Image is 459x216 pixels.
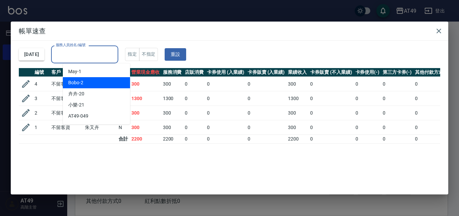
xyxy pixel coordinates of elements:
th: 卡券販賣 (不入業績) [308,68,353,77]
td: 0 [381,91,413,106]
td: 1300 [286,91,308,106]
td: 0 [381,106,413,120]
td: 3 [33,91,50,106]
td: 0 [308,91,353,106]
td: 1300 [161,91,183,106]
td: 0 [183,120,205,135]
span: 卉卉 -20 [68,90,84,97]
span: 小樂 -21 [68,101,84,109]
td: 0 [354,106,381,120]
td: 300 [161,77,183,91]
td: 0 [183,77,205,91]
td: 0 [381,135,413,144]
td: 300 [161,106,183,120]
td: 0 [381,120,413,135]
th: 卡券使用 (入業績) [205,68,246,77]
td: 2200 [161,135,183,144]
td: 2200 [130,135,161,144]
td: 0 [205,120,246,135]
td: 2200 [286,135,308,144]
td: 0 [354,120,381,135]
th: 編號 [33,68,50,77]
td: 0 [205,91,246,106]
td: 不留客資 [50,91,83,106]
td: 0 [205,135,246,144]
th: 店販消費 [183,68,205,77]
th: 其他付款方式(-) [413,68,450,77]
td: 不留客資 [50,77,83,91]
td: 0 [413,77,450,91]
td: 0 [354,77,381,91]
td: 0 [308,77,353,91]
td: 朱又卉 [83,120,117,135]
td: 不留客資 [50,106,83,120]
td: 0 [413,135,450,144]
td: 300 [286,120,308,135]
span: May -1 [68,68,81,75]
button: 重設 [165,48,186,61]
th: 客戶 [50,68,83,77]
button: [DATE] [19,48,44,61]
td: 0 [246,135,287,144]
td: 300 [130,120,161,135]
td: 0 [308,106,353,120]
td: 1300 [130,91,161,106]
td: 0 [308,120,353,135]
td: 0 [205,77,246,91]
td: 300 [161,120,183,135]
th: 服務消費 [161,68,183,77]
th: 營業現金應收 [130,68,161,77]
td: 0 [183,135,205,144]
button: 指定 [125,48,139,61]
h2: 帳單速查 [11,22,448,40]
td: 合計 [117,135,130,144]
td: N [117,120,130,135]
td: 0 [183,91,205,106]
td: 300 [130,77,161,91]
td: 0 [246,106,287,120]
label: 服務人員姓名/編號 [56,42,85,48]
th: 卡券販賣 (入業績) [246,68,287,77]
span: Bobo -2 [68,79,83,86]
td: 300 [130,106,161,120]
td: 0 [246,91,287,106]
td: 300 [286,77,308,91]
td: 0 [354,135,381,144]
th: 第三方卡券(-) [381,68,413,77]
th: 卡券使用(-) [354,68,381,77]
span: AT49 -049 [68,113,88,120]
td: 300 [286,106,308,120]
td: 0 [354,91,381,106]
td: 0 [381,77,413,91]
button: 不指定 [139,48,158,61]
td: 0 [413,91,450,106]
th: 業績收入 [286,68,308,77]
td: 4 [33,77,50,91]
td: 0 [246,120,287,135]
td: 0 [308,135,353,144]
td: 不留客資 [50,120,83,135]
td: 1 [33,120,50,135]
td: 0 [413,120,450,135]
td: 0 [413,106,450,120]
td: 0 [183,106,205,120]
td: 0 [246,77,287,91]
td: 2 [33,106,50,120]
td: 0 [205,106,246,120]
